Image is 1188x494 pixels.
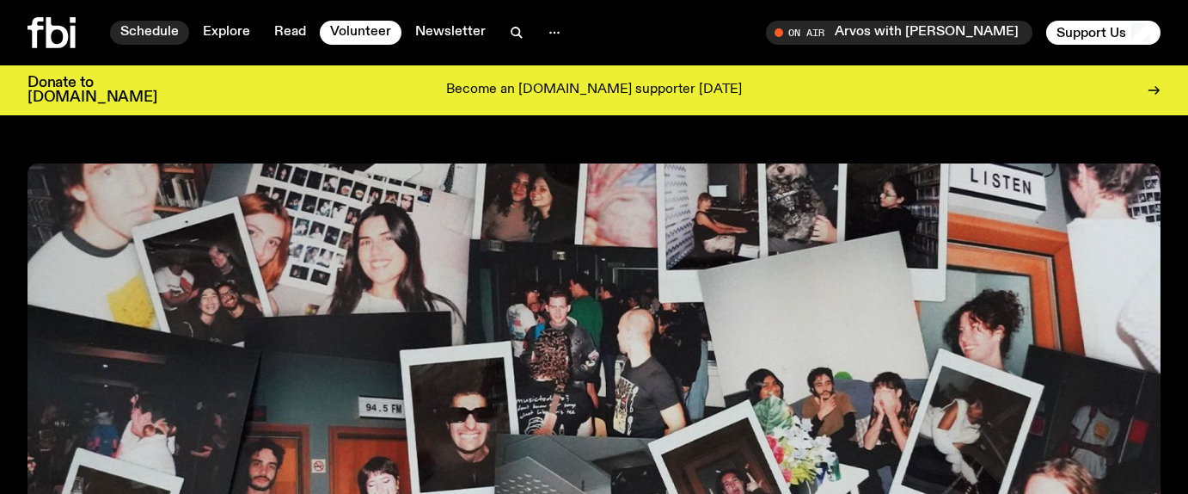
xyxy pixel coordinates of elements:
span: Support Us [1056,25,1126,40]
a: Schedule [110,21,189,45]
p: Become an [DOMAIN_NAME] supporter [DATE] [446,83,742,98]
a: Explore [193,21,260,45]
a: Newsletter [405,21,496,45]
a: Volunteer [320,21,401,45]
button: Support Us [1046,21,1160,45]
h3: Donate to [DOMAIN_NAME] [28,76,157,105]
button: On AirArvos with [PERSON_NAME] [766,21,1032,45]
a: Read [264,21,316,45]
